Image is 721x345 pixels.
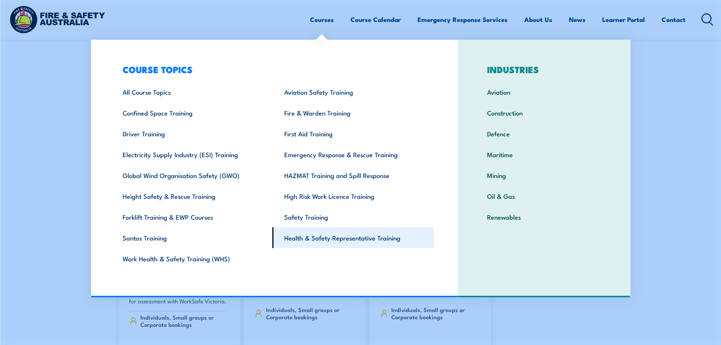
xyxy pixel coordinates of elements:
a: Contact [662,9,685,30]
a: Safety Training [273,206,434,227]
a: Oil & Gas [475,186,613,206]
a: Learner Portal [602,9,645,30]
a: Renewables [475,206,613,227]
a: Mining [475,165,613,186]
a: Driver Training [111,123,273,144]
a: Work Health & Safety Training (WHS) [111,248,273,269]
a: Height Safety & Rescue Training [111,186,273,206]
a: High Risk Work Licence Training [273,186,434,206]
a: Santos Training [111,227,273,248]
span: Individuals, Small groups or Corporate bookings [140,314,227,328]
a: Emergency Response & Rescue Training [273,144,434,165]
a: About Us [524,9,552,30]
a: First Aid Training [273,123,434,144]
span: Individuals, Small groups or Corporate bookings [391,306,478,320]
span: Individuals, Small groups or Corporate bookings [266,306,353,320]
h3: COURSE TOPICS [111,64,434,75]
a: Forklift Training & EWP Courses [111,206,273,227]
a: Confined Space Training [111,102,273,123]
a: Emergency Response Services [417,9,508,30]
a: Construction [475,102,613,123]
a: Course Calendar [350,9,401,30]
a: Aviation [475,81,613,102]
a: Electricity Supply Industry (ESI) Training [111,144,273,165]
a: Maritime [475,144,613,165]
a: All Course Topics [111,81,273,102]
a: Global Wind Organisation Safety (GWO) [111,165,273,186]
a: Health & Safety Representative Training [273,227,434,248]
h3: INDUSTRIES [475,64,613,75]
a: Aviation Safety Training [273,81,434,102]
a: Courses [310,9,334,30]
a: Fire & Warden Training [273,102,434,123]
a: HAZMAT Training and Spill Response [273,165,434,186]
a: Defence [475,123,613,144]
a: News [569,9,586,30]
